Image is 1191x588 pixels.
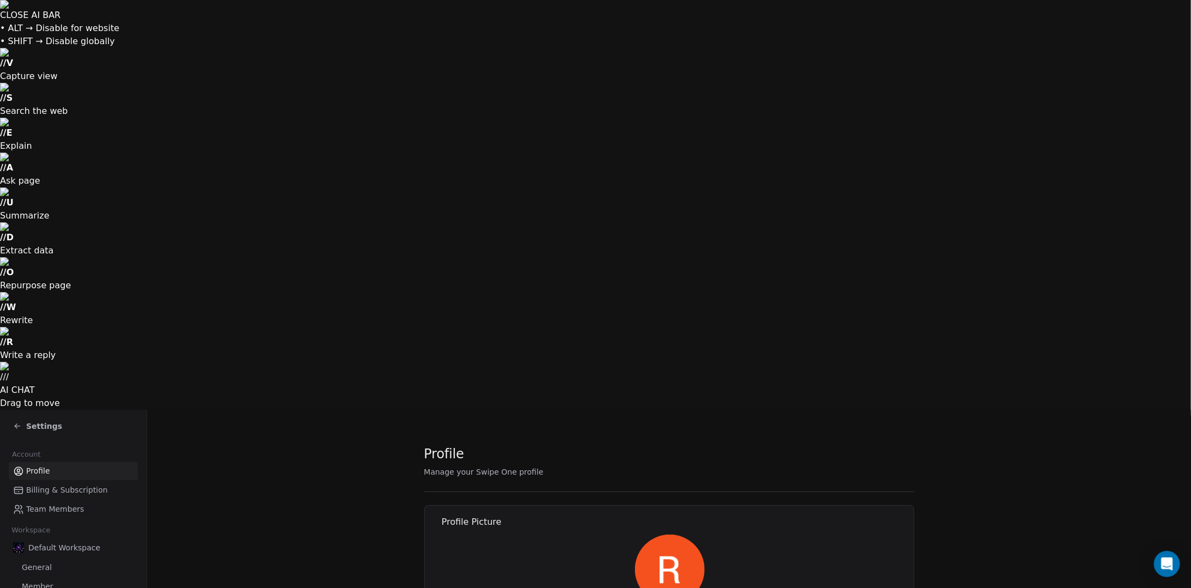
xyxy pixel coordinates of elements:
a: Billing & Subscription [9,481,138,499]
span: Manage your Swipe One profile [424,468,543,476]
span: Settings [26,421,62,432]
a: General [9,559,138,577]
span: Default Workspace [28,542,100,553]
span: Team Members [26,504,84,515]
a: Team Members [9,500,138,518]
span: General [22,562,52,573]
h1: Profile Picture [442,516,915,528]
span: Profile [424,446,465,462]
span: Billing & Subscription [26,484,108,496]
span: Profile [26,465,50,477]
div: Open Intercom Messenger [1154,551,1180,577]
span: Workspace [7,522,55,538]
a: Profile [9,462,138,480]
a: Settings [13,421,62,432]
img: 2025-01-15_18-31-34.jpg [13,542,24,553]
span: Account [7,446,45,463]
